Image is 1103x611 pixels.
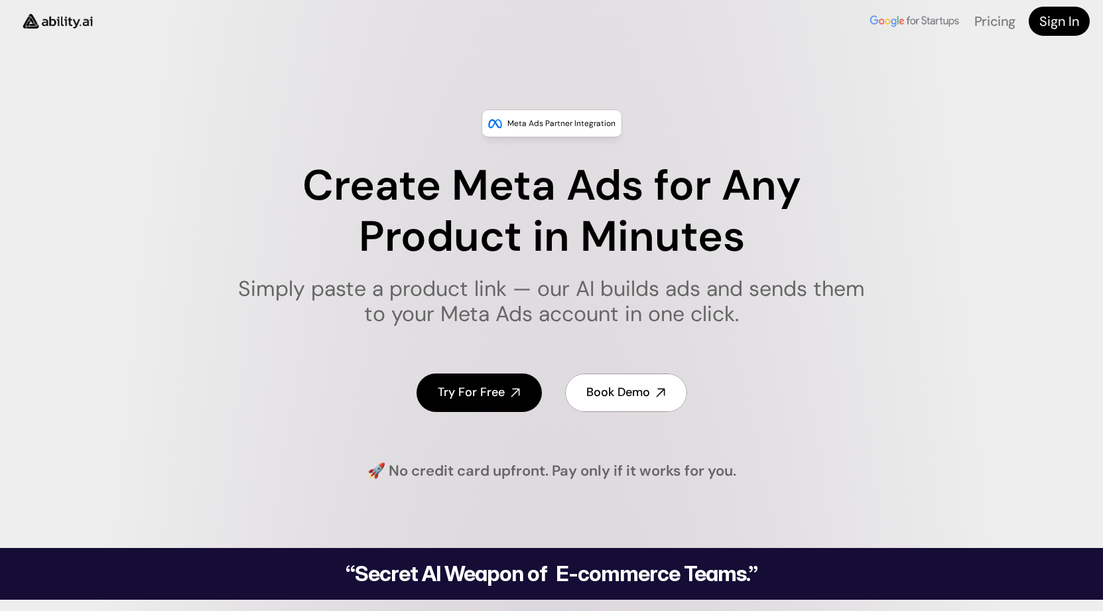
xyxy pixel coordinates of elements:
h2: “Secret AI Weapon of E-commerce Teams.” [312,563,792,584]
h4: Sign In [1039,12,1079,31]
a: Sign In [1029,7,1090,36]
h1: Create Meta Ads for Any Product in Minutes [229,161,874,263]
a: Try For Free [417,373,542,411]
p: Meta Ads Partner Integration [507,117,616,130]
h4: 🚀 No credit card upfront. Pay only if it works for you. [367,461,736,482]
h4: Book Demo [586,384,650,401]
h1: Simply paste a product link — our AI builds ads and sends them to your Meta Ads account in one cl... [229,276,874,327]
h4: Try For Free [438,384,505,401]
a: Book Demo [565,373,687,411]
a: Pricing [974,13,1015,30]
